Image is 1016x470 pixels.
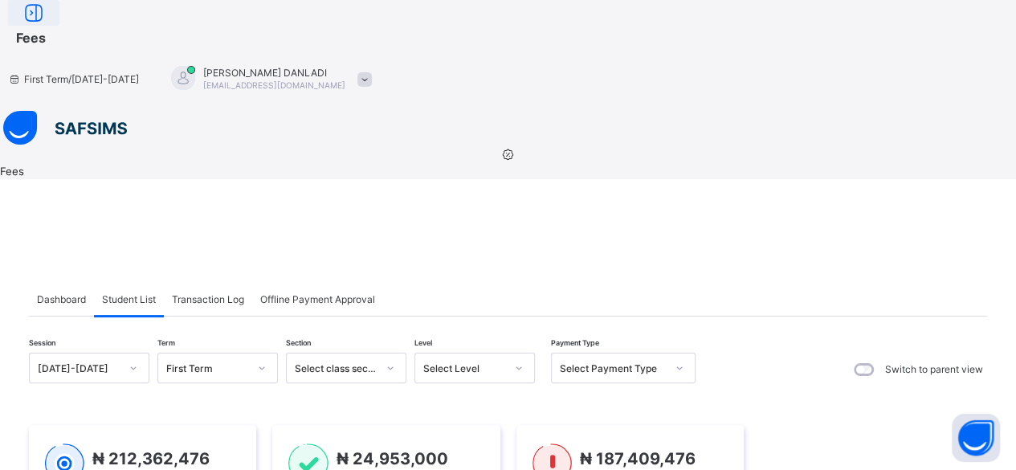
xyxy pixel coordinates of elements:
span: Fees [16,30,46,46]
div: Select class section [295,362,377,374]
span: [PERSON_NAME] DANLADI [203,67,345,79]
span: ₦ 187,409,476 [580,449,696,468]
span: Dashboard [37,293,86,305]
span: Level [414,338,432,347]
label: Switch to parent view [885,363,983,375]
span: ₦ 24,953,000 [337,449,448,468]
span: Payment Type [551,338,599,347]
div: First Term [166,362,248,374]
span: ₦ 212,362,476 [92,449,210,468]
span: Transaction Log [172,293,244,305]
span: Term [157,338,175,347]
button: Open asap [952,414,1000,462]
div: Select Level [423,362,505,374]
div: REBECCADANLADI [155,66,380,92]
span: Section [286,338,311,347]
span: session/term information [8,73,139,85]
span: Session [29,338,55,347]
div: [DATE]-[DATE] [38,362,120,374]
span: [EMAIL_ADDRESS][DOMAIN_NAME] [203,80,345,90]
img: safsims [3,111,127,145]
span: Student List [102,293,156,305]
span: Offline Payment Approval [260,293,375,305]
div: Select Payment Type [560,362,666,374]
